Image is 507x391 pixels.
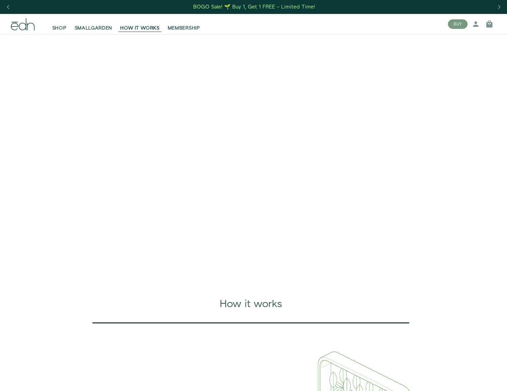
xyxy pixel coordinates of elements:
a: BOGO Sale! 🌱 Buy 1, Get 1 FREE – Limited Time! [193,2,316,12]
a: MEMBERSHIP [164,17,204,32]
button: BUY [448,19,468,29]
span: HOW IT WORKS [120,25,159,32]
span: SHOP [52,25,67,32]
span: SMALLGARDEN [75,25,112,32]
a: SHOP [48,17,71,32]
div: How it works [24,297,477,312]
span: MEMBERSHIP [168,25,200,32]
a: HOW IT WORKS [116,17,163,32]
a: SMALLGARDEN [71,17,116,32]
div: BOGO Sale! 🌱 Buy 1, Get 1 FREE – Limited Time! [193,3,315,11]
